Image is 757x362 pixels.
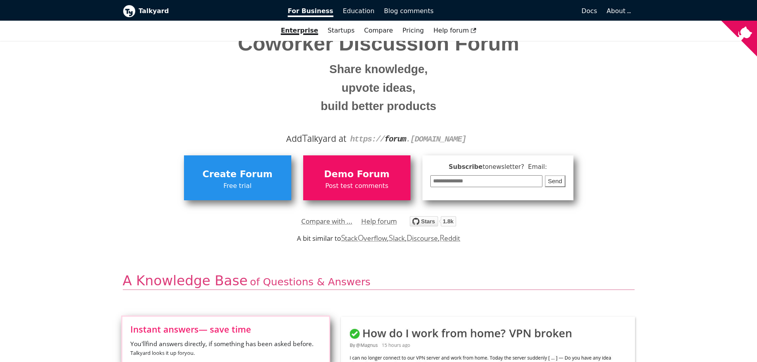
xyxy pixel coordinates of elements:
span: Blog comments [384,7,434,15]
a: Compare with ... [301,215,352,227]
a: Reddit [439,234,460,243]
span: For Business [288,7,333,17]
div: Add alkyard at [129,132,629,145]
img: Talkyard logo [123,5,136,17]
a: StackOverflow [341,234,387,243]
a: Pricing [398,24,429,37]
a: Talkyard logoTalkyard [123,5,277,17]
span: Create Forum [188,167,287,182]
span: O [358,232,364,243]
a: For Business [283,4,338,18]
span: Docs [581,7,597,15]
img: talkyard.svg [410,216,456,226]
span: T [302,131,308,145]
span: Demo Forum [307,167,407,182]
a: Demo ForumPost test comments [303,155,410,200]
small: build better products [129,97,629,116]
span: Coworker Discussion Forum [129,32,629,55]
small: upvote ideas, [129,79,629,97]
span: of Questions & Answers [250,276,370,288]
a: About [607,7,630,15]
a: Slack [389,234,405,243]
a: Star debiki/talkyard on GitHub [410,217,456,229]
span: Instant answers — save time [130,325,321,333]
span: Help forum [434,27,476,34]
span: to newsletter ? Email: [482,163,547,170]
a: Docs [438,4,602,18]
span: D [407,232,412,243]
span: Post test comments [307,181,407,191]
a: Startups [323,24,360,37]
a: Help forum [429,24,481,37]
b: Talkyard [139,6,277,16]
span: Education [343,7,375,15]
a: Compare [364,27,393,34]
h2: A Knowledge Base [123,272,635,290]
span: You'll find answers directly, if something has been asked before. [130,339,321,358]
code: https:// . [DOMAIN_NAME] [350,135,466,144]
span: R [439,232,445,243]
strong: forum [385,135,406,144]
a: Help forum [361,215,397,227]
a: Blog comments [379,4,438,18]
small: Share knowledge, [129,60,629,79]
span: S [341,232,345,243]
small: Talkyard looks it up for you . [130,349,195,356]
button: Send [545,175,565,188]
span: Free trial [188,181,287,191]
span: Subscribe [430,162,565,172]
a: Create ForumFree trial [184,155,291,200]
a: Enterprise [276,24,323,37]
a: Discourse [407,234,438,243]
a: Education [338,4,379,18]
span: S [389,232,393,243]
